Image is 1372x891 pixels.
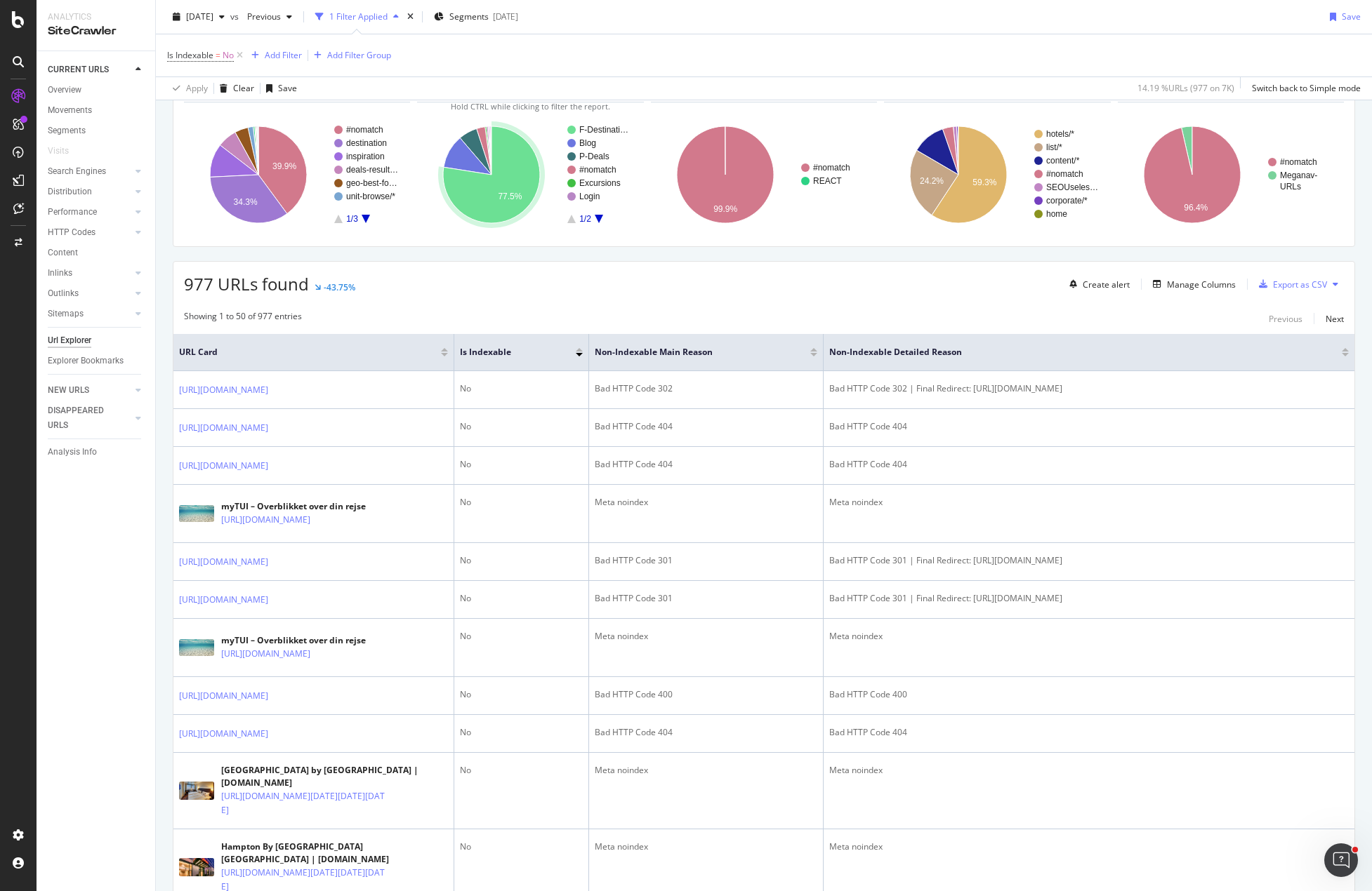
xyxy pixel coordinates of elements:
div: Meta noindex [595,764,817,777]
button: Previous [1269,310,1302,327]
text: #nomatch [346,125,383,135]
a: Segments [48,123,145,138]
button: Save [260,77,297,100]
text: Excursions [579,178,621,188]
div: DISAPPEARED URLS [48,403,119,433]
text: 39.9% [272,161,296,171]
text: Login [579,192,600,201]
img: main image [179,782,214,800]
a: HTTP Codes [48,225,131,240]
span: 2025 Aug. 29th [186,11,213,22]
text: SEOUseles… [1046,182,1098,192]
text: 99.9% [713,204,737,214]
div: myTUI – Overblikket over din rejse [221,634,371,647]
div: [DATE] [493,11,518,22]
div: Sitemaps [48,307,84,321]
div: Bad HTTP Code 404 [595,726,817,739]
div: Bad HTTP Code 400 [829,688,1349,701]
div: NEW URLS [48,383,89,398]
text: #nomatch [579,165,616,175]
div: Meta noindex [829,764,1349,777]
div: No [460,458,583,471]
a: DISAPPEARED URLS [48,403,131,433]
span: Non-Indexable Detailed Reason [829,346,1321,359]
div: Meta noindex [595,630,817,643]
div: Bad HTTP Code 301 [595,554,817,567]
text: REACT [813,176,842,186]
text: Meganav- [1280,170,1317,180]
text: 77.5% [499,192,522,201]
div: No [460,764,583,777]
text: 1/2 [580,214,592,224]
a: Outlinks [48,286,131,301]
svg: A chart. [1118,114,1344,236]
button: [DATE] [167,6,230,28]
a: [URL][DOMAIN_NAME] [179,421,268,435]
span: 977 URLs found [184,272,309,295]
button: Previous [242,6,298,28]
div: Bad HTTP Code 301 | Final Redirect: [URL][DOMAIN_NAME] [829,592,1349,605]
text: URLs [1280,182,1301,192]
div: -43.75% [324,281,355,293]
div: Create alert [1083,279,1130,290]
div: Performance [48,205,97,220]
div: Movements [48,103,92,118]
div: [GEOGRAPHIC_DATA] by [GEOGRAPHIC_DATA] | [DOMAIN_NAME] [221,764,448,789]
text: F-Destinati… [579,125,628,135]
div: Overview [48,83,81,98]
text: content/* [1046,156,1080,166]
div: CURRENT URLS [48,62,109,77]
div: Hampton By [GEOGRAPHIC_DATA] [GEOGRAPHIC_DATA] | [DOMAIN_NAME] [221,840,448,866]
div: No [460,496,583,509]
a: [URL][DOMAIN_NAME] [179,459,268,473]
div: Apply [186,82,208,94]
span: vs [230,11,242,22]
div: Previous [1269,313,1302,325]
text: geo-best-fo… [346,178,397,188]
div: No [460,688,583,701]
div: Bad HTTP Code 302 | Final Redirect: [URL][DOMAIN_NAME] [829,382,1349,395]
text: 1/3 [346,214,358,224]
button: Add Filter Group [308,47,391,64]
span: Segments [449,11,489,22]
div: Content [48,246,78,260]
a: Performance [48,205,131,220]
text: 34.3% [234,197,258,207]
a: [URL][DOMAIN_NAME] [179,593,268,607]
svg: A chart. [884,114,1110,236]
text: deals-result… [346,165,398,175]
a: [URL][DOMAIN_NAME] [179,689,268,703]
div: Search Engines [48,164,106,179]
div: Bad HTTP Code 404 [829,420,1349,433]
div: Visits [48,144,69,159]
div: Clear [233,82,254,94]
div: Meta noindex [829,840,1349,853]
div: Analytics [48,11,144,23]
a: NEW URLS [48,383,131,398]
span: Hold CTRL while clicking to filter the report. [451,101,610,112]
button: Save [1324,6,1361,28]
a: Url Explorer [48,333,145,348]
a: CURRENT URLS [48,62,131,77]
div: No [460,420,583,433]
span: URL Card [179,346,437,359]
a: [URL][DOMAIN_NAME] [179,383,268,397]
div: myTUI – Overblikket over din rejse [221,500,371,513]
div: Next [1326,313,1344,325]
div: No [460,382,583,395]
text: unit-browse/* [346,192,395,201]
span: Is Indexable [167,49,213,61]
a: [URL][DOMAIN_NAME] [221,513,310,527]
text: home [1046,209,1067,219]
text: 59.3% [973,177,997,187]
div: Manage Columns [1167,279,1236,290]
text: #nomatch [813,163,850,173]
a: Explorer Bookmarks [48,354,145,368]
div: Bad HTTP Code 404 [595,420,817,433]
text: Blog [579,138,596,148]
text: hotels/* [1046,129,1074,139]
button: Apply [167,77,208,100]
svg: A chart. [184,114,410,236]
